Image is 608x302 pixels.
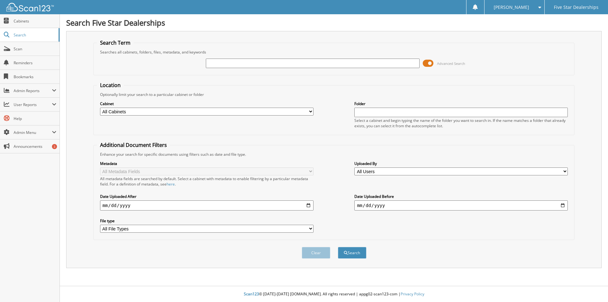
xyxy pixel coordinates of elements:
button: Clear [302,247,330,259]
span: Scan [14,46,56,52]
span: [PERSON_NAME] [494,5,529,9]
label: Date Uploaded After [100,194,313,199]
span: Admin Reports [14,88,52,93]
span: User Reports [14,102,52,107]
div: Optionally limit your search to a particular cabinet or folder [97,92,571,97]
span: Help [14,116,56,121]
span: Announcements [14,144,56,149]
div: Searches all cabinets, folders, files, metadata, and keywords [97,49,571,55]
label: Folder [354,101,568,106]
label: Metadata [100,161,313,166]
span: Scan123 [244,291,259,297]
div: Enhance your search for specific documents using filters such as date and file type. [97,152,571,157]
span: Five Star Dealerships [554,5,598,9]
span: Bookmarks [14,74,56,79]
label: Uploaded By [354,161,568,166]
span: Search [14,32,55,38]
h1: Search Five Star Dealerships [66,17,602,28]
label: File type [100,218,313,223]
div: 3 [52,144,57,149]
img: scan123-logo-white.svg [6,3,54,11]
button: Search [338,247,366,259]
input: end [354,200,568,211]
legend: Search Term [97,39,134,46]
label: Date Uploaded Before [354,194,568,199]
div: © [DATE]-[DATE] [DOMAIN_NAME]. All rights reserved | appg02-scan123-com | [60,286,608,302]
legend: Location [97,82,124,89]
a: here [167,181,175,187]
input: start [100,200,313,211]
span: Reminders [14,60,56,66]
span: Advanced Search [437,61,465,66]
legend: Additional Document Filters [97,142,170,148]
label: Cabinet [100,101,313,106]
a: Privacy Policy [401,291,424,297]
div: All metadata fields are searched by default. Select a cabinet with metadata to enable filtering b... [100,176,313,187]
span: Admin Menu [14,130,52,135]
div: Select a cabinet and begin typing the name of the folder you want to search in. If the name match... [354,118,568,129]
span: Cabinets [14,18,56,24]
